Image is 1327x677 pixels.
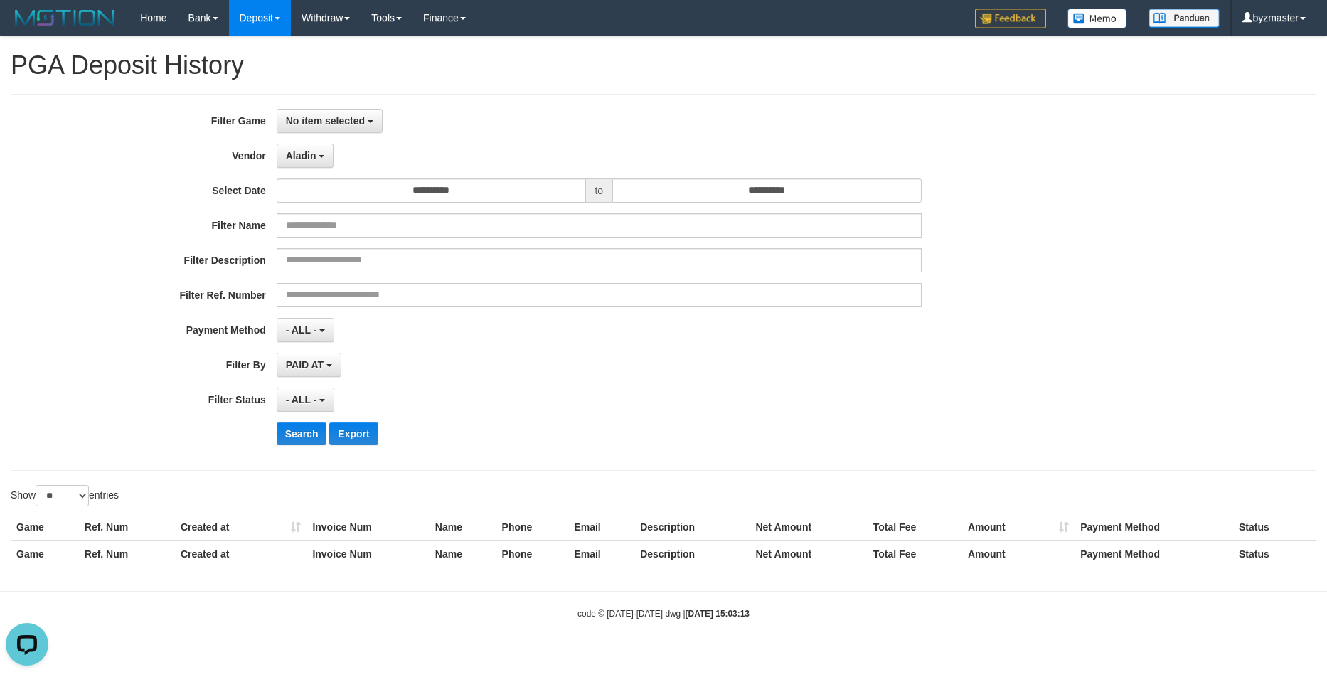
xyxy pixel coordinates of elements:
th: Total Fee [868,514,962,540]
th: Ref. Num [79,514,175,540]
select: Showentries [36,485,89,506]
th: Created at [175,514,307,540]
button: Export [329,422,378,445]
th: Description [634,540,750,567]
th: Game [11,514,79,540]
strong: [DATE] 15:03:13 [686,609,750,619]
th: Invoice Num [307,540,429,567]
th: Amount [962,540,1075,567]
img: Button%20Memo.svg [1067,9,1127,28]
th: Status [1233,540,1316,567]
span: - ALL - [286,324,317,336]
span: - ALL - [286,394,317,405]
th: Ref. Num [79,540,175,567]
th: Invoice Num [307,514,429,540]
th: Description [634,514,750,540]
small: code © [DATE]-[DATE] dwg | [577,609,750,619]
th: Amount [962,514,1075,540]
img: Feedback.jpg [975,9,1046,28]
span: to [585,178,612,203]
img: panduan.png [1149,9,1220,28]
th: Status [1233,514,1316,540]
th: Net Amount [750,540,867,567]
span: No item selected [286,115,365,127]
th: Payment Method [1075,540,1233,567]
th: Payment Method [1075,514,1233,540]
th: Email [568,514,634,540]
th: Phone [496,514,569,540]
th: Name [430,514,496,540]
label: Show entries [11,485,119,506]
button: PAID AT [277,353,341,377]
th: Created at [175,540,307,567]
img: MOTION_logo.png [11,7,119,28]
th: Net Amount [750,514,867,540]
th: Total Fee [868,540,962,567]
span: Aladin [286,150,316,161]
th: Phone [496,540,569,567]
button: - ALL - [277,388,334,412]
th: Name [430,540,496,567]
button: No item selected [277,109,383,133]
button: Open LiveChat chat widget [6,6,48,48]
button: Aladin [277,144,334,168]
span: PAID AT [286,359,324,371]
button: Search [277,422,327,445]
button: - ALL - [277,318,334,342]
th: Game [11,540,79,567]
th: Email [568,540,634,567]
h1: PGA Deposit History [11,51,1316,80]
